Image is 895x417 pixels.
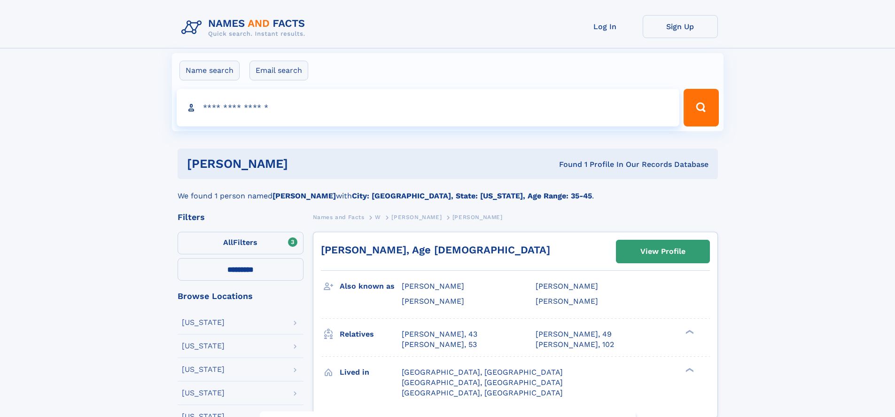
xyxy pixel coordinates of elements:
[178,213,304,221] div: Filters
[182,366,225,373] div: [US_STATE]
[375,211,381,223] a: W
[178,292,304,300] div: Browse Locations
[616,240,709,263] a: View Profile
[178,15,313,40] img: Logo Names and Facts
[182,342,225,350] div: [US_STATE]
[321,244,550,256] a: [PERSON_NAME], Age [DEMOGRAPHIC_DATA]
[402,388,563,397] span: [GEOGRAPHIC_DATA], [GEOGRAPHIC_DATA]
[223,238,233,247] span: All
[178,179,718,202] div: We found 1 person named with .
[402,339,477,350] a: [PERSON_NAME], 53
[640,241,685,262] div: View Profile
[683,329,694,335] div: ❯
[182,319,225,326] div: [US_STATE]
[536,339,614,350] a: [PERSON_NAME], 102
[178,232,304,254] label: Filters
[402,378,563,387] span: [GEOGRAPHIC_DATA], [GEOGRAPHIC_DATA]
[375,214,381,220] span: W
[340,364,402,380] h3: Lived in
[452,214,503,220] span: [PERSON_NAME]
[402,282,464,291] span: [PERSON_NAME]
[683,367,694,373] div: ❯
[536,282,598,291] span: [PERSON_NAME]
[182,389,225,397] div: [US_STATE]
[340,278,402,294] h3: Also known as
[179,61,240,80] label: Name search
[391,214,442,220] span: [PERSON_NAME]
[249,61,308,80] label: Email search
[536,329,612,339] a: [PERSON_NAME], 49
[684,89,718,126] button: Search Button
[177,89,680,126] input: search input
[402,329,477,339] a: [PERSON_NAME], 43
[352,191,592,200] b: City: [GEOGRAPHIC_DATA], State: [US_STATE], Age Range: 35-45
[402,368,563,377] span: [GEOGRAPHIC_DATA], [GEOGRAPHIC_DATA]
[340,326,402,342] h3: Relatives
[423,159,708,170] div: Found 1 Profile In Our Records Database
[272,191,336,200] b: [PERSON_NAME]
[187,158,424,170] h1: [PERSON_NAME]
[402,297,464,306] span: [PERSON_NAME]
[568,15,643,38] a: Log In
[536,297,598,306] span: [PERSON_NAME]
[391,211,442,223] a: [PERSON_NAME]
[313,211,365,223] a: Names and Facts
[643,15,718,38] a: Sign Up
